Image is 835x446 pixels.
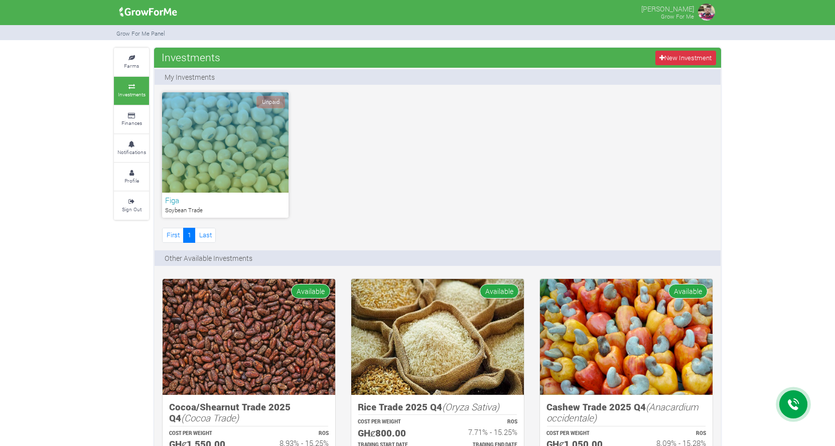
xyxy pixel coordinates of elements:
[114,134,149,162] a: Notifications
[117,148,146,156] small: Notifications
[358,427,429,439] h5: GHȼ800.00
[165,196,286,205] h6: Figa
[641,2,694,14] p: [PERSON_NAME]
[163,279,335,395] img: growforme image
[165,206,286,215] p: Soybean Trade
[668,284,708,299] span: Available
[114,106,149,133] a: Finances
[661,13,694,20] small: Grow For Me
[447,418,517,426] p: ROS
[124,177,139,184] small: Profile
[116,2,181,22] img: growforme image
[118,91,146,98] small: Investments
[159,47,223,67] span: Investments
[114,48,149,76] a: Farms
[351,279,524,395] img: growforme image
[165,72,215,82] p: My Investments
[169,401,329,424] h5: Cocoa/Shearnut Trade 2025 Q4
[546,400,699,424] i: (Anacardium occidentale)
[358,418,429,426] p: COST PER WEIGHT
[655,51,716,65] a: New Investment
[291,284,330,299] span: Available
[124,62,139,69] small: Farms
[256,96,285,108] span: Unpaid
[183,228,195,242] a: 1
[442,400,499,413] i: (Oryza Sativa)
[121,119,142,126] small: Finances
[114,163,149,191] a: Profile
[480,284,519,299] span: Available
[169,430,240,437] p: COST PER WEIGHT
[258,430,329,437] p: ROS
[358,401,517,413] h5: Rice Trade 2025 Q4
[162,228,184,242] a: First
[114,192,149,219] a: Sign Out
[195,228,216,242] a: Last
[546,430,617,437] p: COST PER WEIGHT
[635,430,706,437] p: ROS
[116,30,165,37] small: Grow For Me Panel
[162,228,216,242] nav: Page Navigation
[540,279,713,395] img: growforme image
[697,2,717,22] img: growforme image
[546,401,706,424] h5: Cashew Trade 2025 Q4
[181,411,239,424] i: (Cocoa Trade)
[122,206,142,213] small: Sign Out
[447,427,517,436] h6: 7.71% - 15.25%
[165,253,252,263] p: Other Available Investments
[162,92,289,218] a: Unpaid Figa Soybean Trade
[114,77,149,104] a: Investments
